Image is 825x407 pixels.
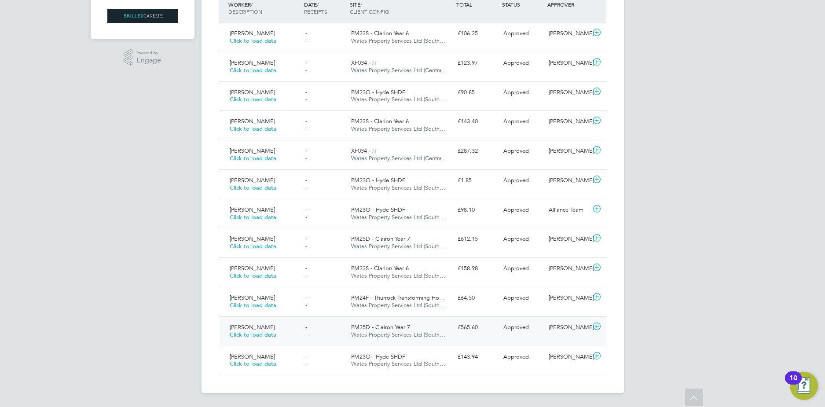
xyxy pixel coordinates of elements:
[230,206,275,213] span: [PERSON_NAME]
[305,184,307,191] span: -
[351,206,405,213] span: PM23O - Hyde SHDF
[503,323,529,331] span: Approved
[305,154,307,162] span: -
[305,242,307,250] span: -
[454,144,500,158] div: £287.32
[454,350,500,364] div: £143.94
[230,272,276,279] span: Click to load data
[230,213,276,221] span: Click to load data
[545,173,591,188] div: [PERSON_NAME]
[230,184,276,191] span: Click to load data
[305,353,307,360] span: -
[545,144,591,158] div: [PERSON_NAME]
[351,184,445,191] span: Wates Property Services Ltd (South…
[230,88,275,96] span: [PERSON_NAME]
[351,147,377,154] span: XF034 - IT
[350,8,389,15] span: CLIENT CONFIG
[545,26,591,41] div: [PERSON_NAME]
[360,1,362,8] span: /
[305,235,307,242] span: -
[305,29,307,37] span: -
[545,320,591,335] div: [PERSON_NAME]
[305,147,307,154] span: -
[351,95,445,103] span: Wates Property Services Ltd (South…
[230,264,275,272] span: [PERSON_NAME]
[305,294,307,301] span: -
[351,154,447,162] span: Wates Property Services Ltd (Centra…
[351,323,410,331] span: PM25D - Clairon Year 7
[503,88,529,96] span: Approved
[454,232,500,246] div: £612.15
[230,154,276,162] span: Click to load data
[107,9,178,23] img: skilledcareers-logo-retina.png
[503,353,529,360] span: Approved
[545,291,591,305] div: [PERSON_NAME]
[230,294,275,301] span: [PERSON_NAME]
[545,203,591,217] div: Alliance Team
[503,117,529,125] span: Approved
[790,372,818,400] button: Open Resource Center, 10 new notifications
[351,213,445,221] span: Wates Property Services Ltd (South…
[351,29,409,37] span: PM23S - Clarion Year 6
[305,323,307,331] span: -
[503,59,529,66] span: Approved
[230,117,275,125] span: [PERSON_NAME]
[305,66,307,74] span: -
[230,176,275,184] span: [PERSON_NAME]
[305,331,307,338] span: -
[545,261,591,276] div: [PERSON_NAME]
[351,235,410,242] span: PM25D - Clairon Year 7
[230,66,276,74] span: Click to load data
[230,353,275,360] span: [PERSON_NAME]
[503,264,529,272] span: Approved
[230,235,275,242] span: [PERSON_NAME]
[351,264,409,272] span: PM23S - Clarion Year 6
[230,242,276,250] span: Click to load data
[124,49,161,66] a: Powered byEngage
[305,95,307,103] span: -
[305,59,307,66] span: -
[251,1,253,8] span: /
[789,378,797,389] div: 10
[230,331,276,338] span: Click to load data
[230,125,276,132] span: Click to load data
[351,37,445,44] span: Wates Property Services Ltd (South…
[454,320,500,335] div: £565.60
[230,360,276,367] span: Click to load data
[351,125,445,132] span: Wates Property Services Ltd (South…
[305,206,307,213] span: -
[230,147,275,154] span: [PERSON_NAME]
[351,294,445,301] span: PM24F - Thurrock Transforming Ho…
[545,232,591,246] div: [PERSON_NAME]
[305,360,307,367] span: -
[305,272,307,279] span: -
[351,176,405,184] span: PM23O - Hyde SHDF
[503,206,529,213] span: Approved
[454,261,500,276] div: £158.98
[545,350,591,364] div: [PERSON_NAME]
[351,88,405,96] span: PM23O - Hyde SHDF
[454,56,500,70] div: £123.97
[351,301,445,309] span: Wates Property Services Ltd (South…
[454,291,500,305] div: £64.50
[230,37,276,44] span: Click to load data
[351,353,405,360] span: PM23O - Hyde SHDF
[503,147,529,154] span: Approved
[351,59,377,66] span: XF034 - IT
[305,125,307,132] span: -
[503,176,529,184] span: Approved
[230,29,275,37] span: [PERSON_NAME]
[454,203,500,217] div: £98.10
[454,173,500,188] div: £1.85
[454,114,500,129] div: £143.40
[228,8,262,15] span: DESCRIPTION
[317,1,319,8] span: /
[454,26,500,41] div: £106.35
[304,8,327,15] span: RECEIPTS
[305,37,307,44] span: -
[305,117,307,125] span: -
[351,331,445,338] span: Wates Property Services Ltd (South…
[136,49,161,57] span: Powered by
[230,301,276,309] span: Click to load data
[230,59,275,66] span: [PERSON_NAME]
